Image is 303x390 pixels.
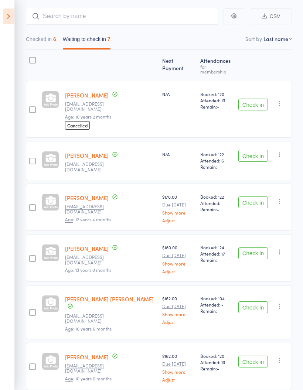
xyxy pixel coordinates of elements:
[200,151,232,157] span: Booked: 122
[162,353,194,382] div: $162.00
[200,103,232,110] span: Remain:
[159,53,197,78] div: Next Payment
[162,319,194,324] a: Adjust
[162,202,194,207] small: Due [DATE]
[217,308,219,314] span: -
[162,269,194,274] a: Adjust
[200,359,232,365] span: Attended: 13
[108,36,110,42] div: 7
[63,32,110,49] button: Waiting to check in7
[162,261,194,266] a: Show more
[65,101,113,112] small: Shwethabhumana@gmail.com
[162,244,194,273] div: $180.00
[65,151,109,159] a: [PERSON_NAME]
[245,35,262,42] label: Sort by
[197,53,235,78] div: Atten­dances
[200,164,232,170] span: Remain:
[200,257,232,263] span: Remain:
[217,206,219,212] span: -
[200,97,232,103] span: Attended: 13
[200,295,232,301] span: Booked: 104
[65,113,111,120] span: : 10 years 2 months
[217,164,219,170] span: -
[65,91,109,99] a: [PERSON_NAME]
[238,99,268,110] button: Check in
[263,35,288,42] div: Last name
[200,244,232,250] span: Booked: 124
[200,353,232,359] span: Booked: 120
[162,377,194,382] a: Adjust
[162,194,194,223] div: $170.00
[200,250,232,257] span: Attended: 17
[65,204,113,215] small: zia.rahman75@gmail.com
[162,91,194,97] div: N/A
[217,257,219,263] span: -
[250,8,292,24] button: CSV
[65,216,111,223] span: : 12 years 4 months
[65,325,112,332] span: : 10 years 6 months
[162,361,194,366] small: Due [DATE]
[200,91,232,97] span: Booked: 120
[65,121,90,130] span: Cancelled
[26,8,218,25] input: Search by name
[162,210,194,215] a: Show more
[200,206,232,212] span: Remain:
[65,161,113,172] small: Mr_sanjeev@yahoo.com
[65,267,111,273] span: : 13 years 0 months
[65,375,112,382] span: : 10 years 0 months
[217,365,219,372] span: -
[200,365,232,372] span: Remain:
[65,295,154,303] a: [PERSON_NAME] [PERSON_NAME]
[26,32,56,49] button: Checked in6
[200,194,232,200] span: Booked: 122
[238,356,268,367] button: Check in
[200,301,232,308] span: Attended: -
[162,295,194,324] div: $162.00
[162,151,194,157] div: N/A
[238,247,268,259] button: Check in
[200,308,232,314] span: Remain:
[65,313,113,324] small: sri2103.erp@gmail.com
[162,253,194,258] small: Due [DATE]
[238,301,268,313] button: Check in
[200,200,232,206] span: Attended: -
[217,103,219,110] span: -
[200,157,232,164] span: Attended: 6
[200,64,232,74] div: for membership
[162,304,194,309] small: Due [DATE]
[162,369,194,374] a: Show more
[53,36,56,42] div: 6
[65,194,109,202] a: [PERSON_NAME]
[238,150,268,162] button: Check in
[162,218,194,223] a: Adjust
[65,353,109,361] a: [PERSON_NAME]
[65,244,109,252] a: [PERSON_NAME]
[65,254,113,265] small: Rbalajivcy@gmail.com
[65,363,113,374] small: tlnkiran@gmail.com
[162,312,194,317] a: Show more
[238,196,268,208] button: Check in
